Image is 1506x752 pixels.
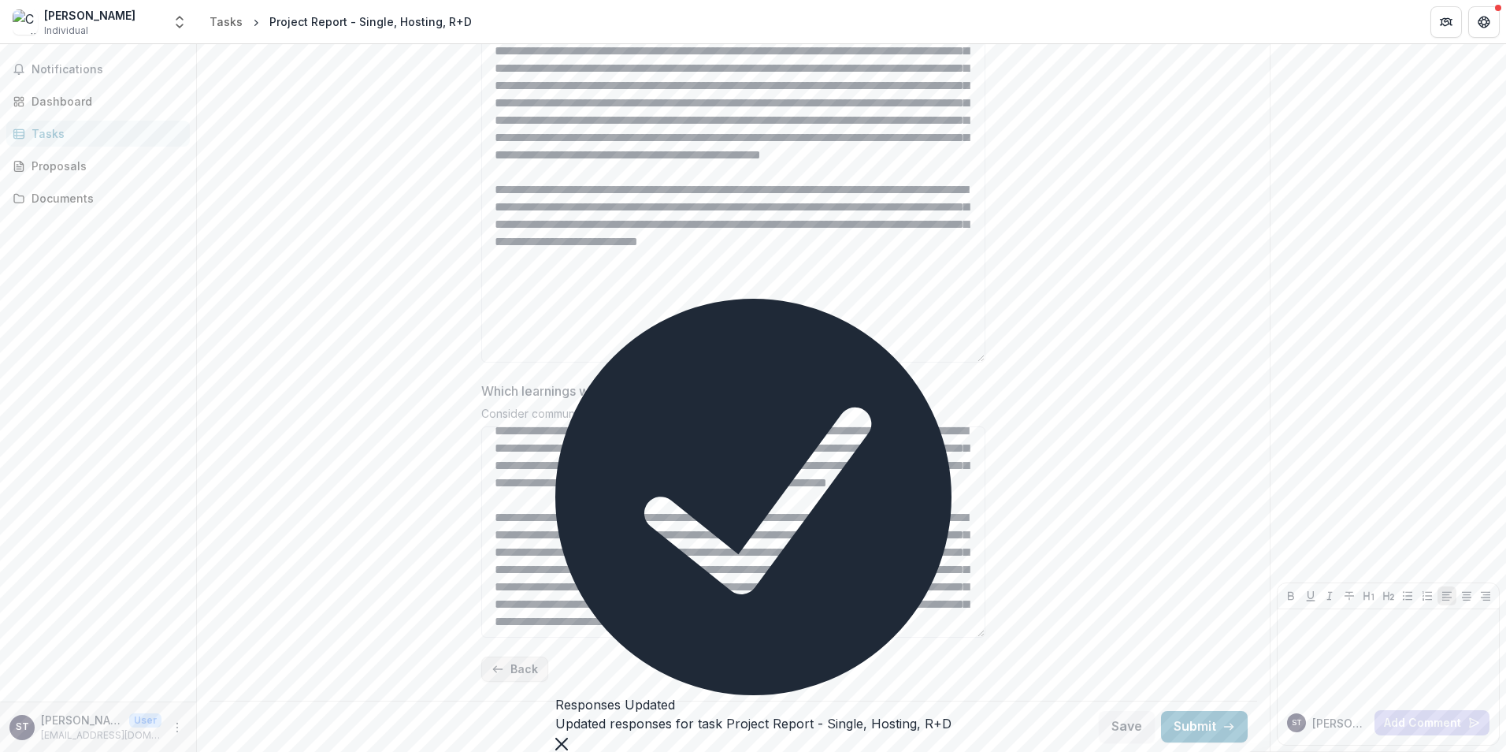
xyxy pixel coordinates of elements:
a: Tasks [6,121,190,147]
button: Open entity switcher [169,6,191,38]
div: [PERSON_NAME] [44,7,135,24]
a: Dashboard [6,88,190,114]
span: Notifications [32,63,184,76]
button: Get Help [1468,6,1500,38]
p: Which learnings will shape your next project? [481,382,750,400]
div: Proposals [32,158,177,174]
div: Dashboard [32,93,177,110]
div: Documents [32,190,177,207]
img: Camille Brown [13,9,38,35]
div: Project Report - Single, Hosting, R+D [269,13,472,30]
button: Submit [1161,711,1248,743]
p: [EMAIL_ADDRESS][DOMAIN_NAME] [41,728,161,743]
p: User [129,713,161,728]
button: Align Center [1457,586,1476,605]
div: Sara Trautman-Yegenoglu [1292,719,1302,727]
div: Consider community feedback, curatorial methodologies, etc [481,407,985,426]
span: Individual [44,24,88,38]
button: Heading 1 [1359,586,1378,605]
button: Strike [1340,586,1359,605]
div: Sara Trautman-Yegenoglu [16,722,29,732]
button: Align Left [1437,586,1456,605]
button: Italicize [1320,586,1339,605]
button: Underline [1301,586,1320,605]
button: Save [1099,711,1155,743]
a: Documents [6,185,190,211]
button: Notifications [6,57,190,82]
button: Ordered List [1418,586,1437,605]
button: Add Comment [1374,710,1489,735]
nav: breadcrumb [203,10,478,33]
button: Align Right [1476,586,1495,605]
a: Proposals [6,153,190,179]
p: [PERSON_NAME] [1312,715,1368,732]
button: More [168,718,187,737]
p: [PERSON_NAME] [41,712,123,728]
div: Tasks [32,125,177,142]
button: Bullet List [1398,586,1417,605]
button: Bold [1282,586,1300,605]
div: Tasks [210,13,243,30]
button: Back [481,657,548,682]
a: Tasks [203,10,249,33]
button: Partners [1430,6,1462,38]
button: Heading 2 [1379,586,1398,605]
